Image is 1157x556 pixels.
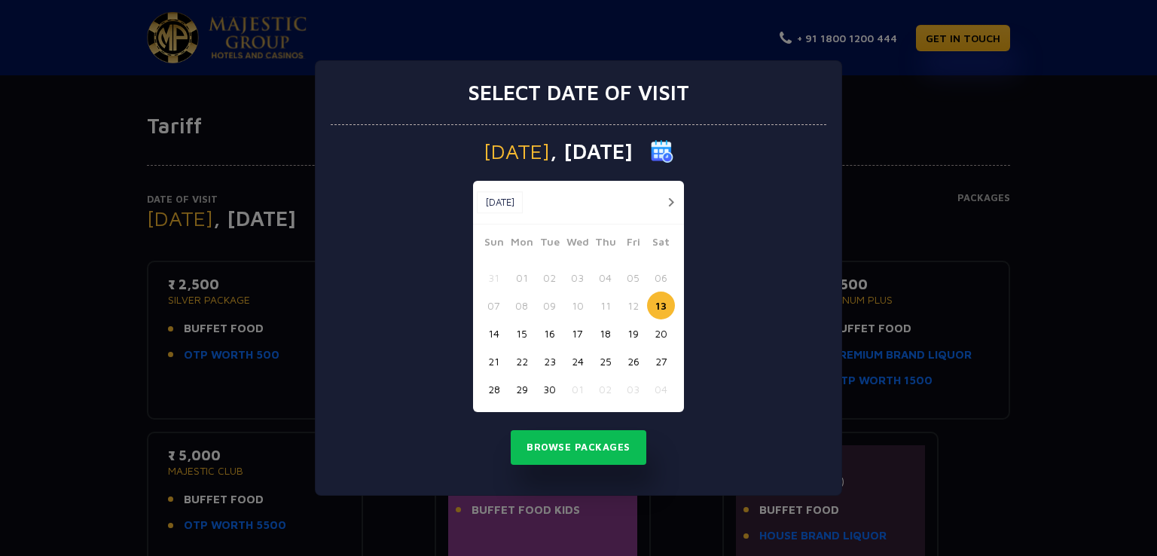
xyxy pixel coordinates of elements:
button: 02 [591,375,619,403]
button: 19 [619,319,647,347]
button: 25 [591,347,619,375]
span: Fri [619,234,647,255]
button: 14 [480,319,508,347]
button: 12 [619,292,647,319]
button: 29 [508,375,536,403]
h3: Select date of visit [468,80,689,105]
button: 26 [619,347,647,375]
button: 15 [508,319,536,347]
button: 17 [563,319,591,347]
span: Thu [591,234,619,255]
span: Sun [480,234,508,255]
button: 05 [619,264,647,292]
span: Tue [536,234,563,255]
span: Mon [508,234,536,255]
img: calender icon [651,140,673,163]
button: 02 [536,264,563,292]
button: 11 [591,292,619,319]
button: 06 [647,264,675,292]
span: [DATE] [484,141,550,162]
button: 01 [563,375,591,403]
button: 08 [508,292,536,319]
button: 23 [536,347,563,375]
button: 27 [647,347,675,375]
button: 03 [619,375,647,403]
button: 10 [563,292,591,319]
button: 04 [591,264,619,292]
button: 28 [480,375,508,403]
button: 03 [563,264,591,292]
button: 20 [647,319,675,347]
button: 01 [508,264,536,292]
span: Sat [647,234,675,255]
button: Browse Packages [511,430,646,465]
button: 30 [536,375,563,403]
button: 18 [591,319,619,347]
button: 21 [480,347,508,375]
button: 16 [536,319,563,347]
button: 07 [480,292,508,319]
button: 24 [563,347,591,375]
button: 04 [647,375,675,403]
button: 09 [536,292,563,319]
button: 22 [508,347,536,375]
button: 31 [480,264,508,292]
button: 13 [647,292,675,319]
button: [DATE] [477,191,523,214]
span: , [DATE] [550,141,633,162]
span: Wed [563,234,591,255]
